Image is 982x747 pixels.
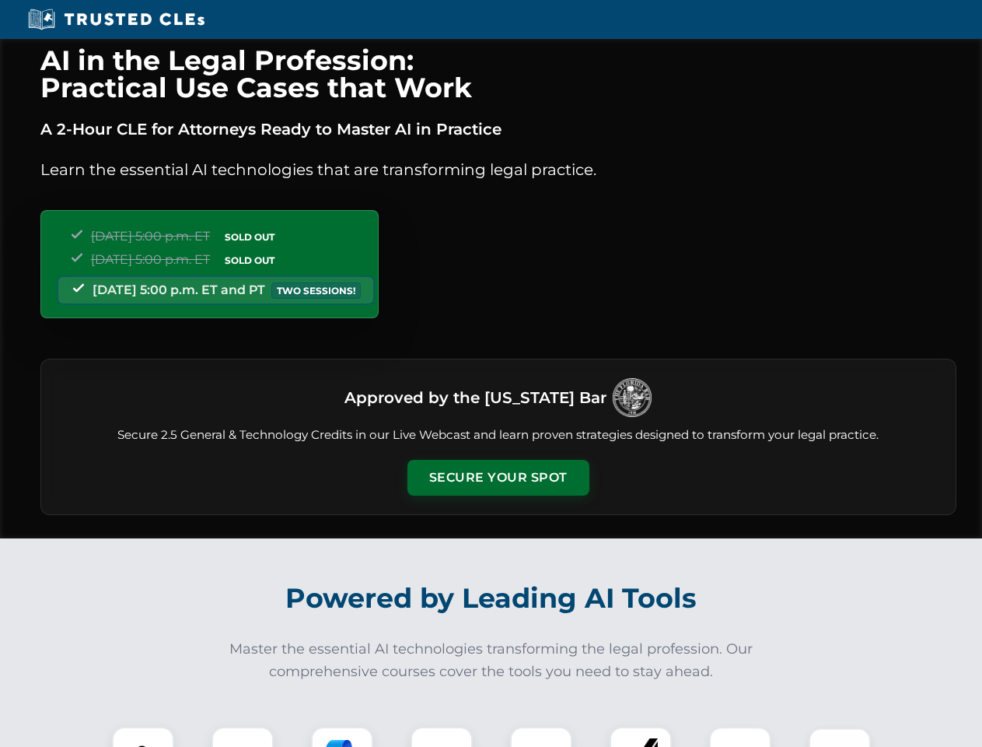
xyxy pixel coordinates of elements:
p: A 2-Hour CLE for Attorneys Ready to Master AI in Practice [40,117,956,142]
h3: Approved by the [US_STATE] Bar [344,384,606,412]
h2: Powered by Leading AI Tools [61,571,922,626]
span: SOLD OUT [219,229,280,245]
span: [DATE] 5:00 p.m. ET [91,252,210,267]
span: [DATE] 5:00 p.m. ET [91,229,210,244]
img: Trusted CLEs [23,8,209,31]
img: Logo [613,378,652,417]
button: Secure Your Spot [407,460,589,496]
p: Secure 2.5 General & Technology Credits in our Live Webcast and learn proven strategies designed ... [60,426,937,444]
span: SOLD OUT [219,252,280,268]
p: Learn the essential AI technologies that are transforming legal practice. [40,157,956,182]
p: Master the essential AI technologies transforming the legal profession. Our comprehensive courses... [219,638,764,683]
h1: AI in the Legal Profession: Practical Use Cases that Work [40,47,956,101]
